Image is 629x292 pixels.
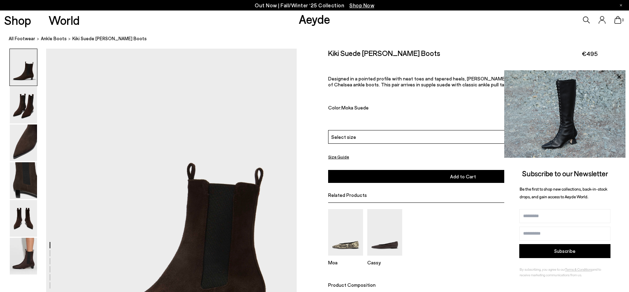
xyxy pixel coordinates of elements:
img: 2a6287a1333c9a56320fd6e7b3c4a9a9.jpg [504,70,626,158]
p: Out Now | Fall/Winter ‘25 Collection [255,1,374,10]
a: Aeyde [299,12,330,26]
a: ankle boots [41,35,67,42]
p: Designed in a pointed profile with neat toes and tapered heels, [PERSON_NAME] is [PERSON_NAME]’s ... [328,76,598,87]
span: Product Composition [328,282,376,288]
span: Kiki Suede [PERSON_NAME] Boots [72,35,147,42]
a: 0 [614,16,621,24]
span: Related Products [328,192,367,198]
p: Cassy [367,259,402,265]
img: Kiki Suede Chelsea Boots - Image 2 [10,87,37,123]
span: Moka Suede [341,105,369,111]
a: Shop [4,14,31,26]
a: Terms & Conditions [565,267,592,271]
span: Add to Cart [450,173,476,179]
img: Kiki Suede Chelsea Boots - Image 6 [10,238,37,275]
img: Cassy Pointed-Toe Flats [367,209,402,256]
span: By subscribing, you agree to our [520,267,565,271]
span: Navigate to /collections/new-in [349,2,374,8]
button: Add to Cart [328,170,598,183]
a: Cassy Pointed-Toe Flats Cassy [367,251,402,265]
nav: breadcrumb [9,29,629,49]
div: Color: [328,105,533,113]
span: 0 [621,18,625,22]
a: Moa Pointed-Toe Flats Moa [328,251,363,265]
h2: Kiki Suede [PERSON_NAME] Boots [328,49,440,57]
p: Moa [328,259,363,265]
button: Subscribe [519,244,610,258]
img: Kiki Suede Chelsea Boots - Image 3 [10,124,37,161]
span: Select size [331,133,356,141]
button: Size Guide [328,152,349,161]
img: Kiki Suede Chelsea Boots - Image 5 [10,200,37,237]
a: World [49,14,80,26]
a: All Footwear [9,35,35,42]
span: €495 [582,49,598,58]
img: Moa Pointed-Toe Flats [328,209,363,256]
span: Be the first to shop new collections, back-in-stock drops, and gain access to Aeyde World. [520,186,607,199]
span: Subscribe to our Newsletter [522,169,608,178]
img: Kiki Suede Chelsea Boots - Image 4 [10,162,37,199]
img: Kiki Suede Chelsea Boots - Image 1 [10,49,37,86]
span: ankle boots [41,36,67,41]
